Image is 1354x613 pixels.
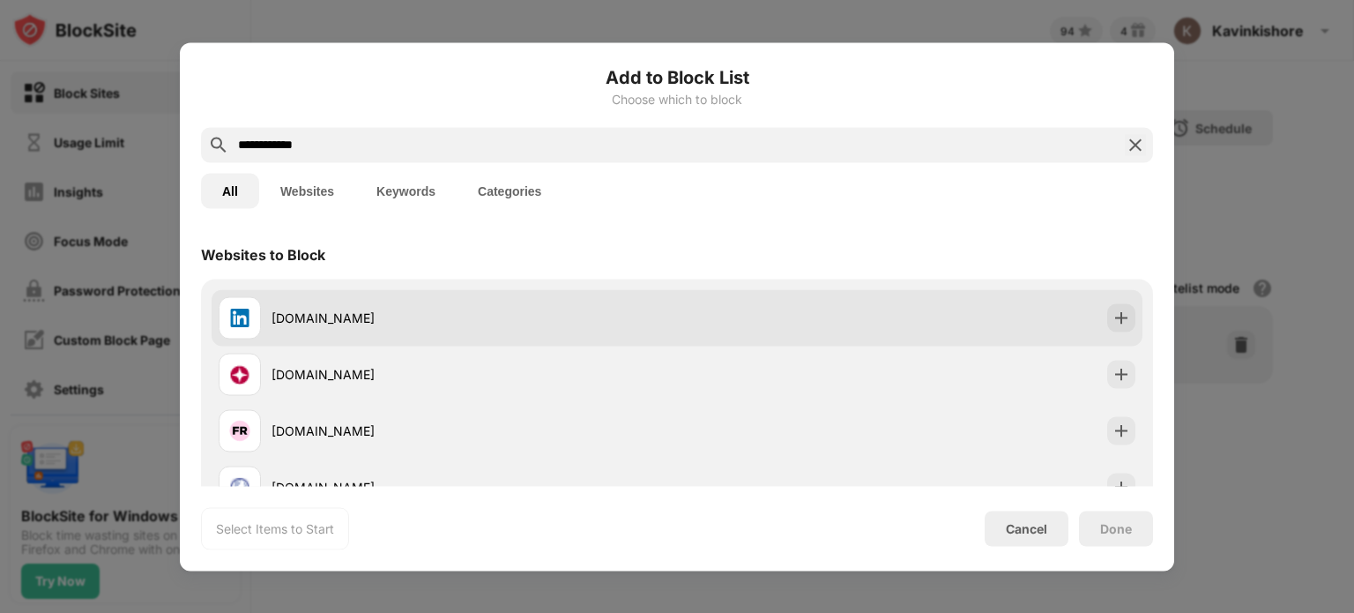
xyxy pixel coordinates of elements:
img: favicons [229,420,250,441]
img: search-close [1125,134,1146,155]
button: Websites [259,173,355,208]
img: favicons [229,476,250,497]
img: search.svg [208,134,229,155]
div: [DOMAIN_NAME] [272,365,677,384]
button: Keywords [355,173,457,208]
div: Websites to Block [201,245,325,263]
div: Done [1100,521,1132,535]
div: [DOMAIN_NAME] [272,309,677,327]
div: [DOMAIN_NAME] [272,422,677,440]
button: All [201,173,259,208]
h6: Add to Block List [201,64,1153,90]
div: Select Items to Start [216,520,334,537]
div: Choose which to block [201,92,1153,106]
button: Categories [457,173,562,208]
div: [DOMAIN_NAME] [272,478,677,497]
img: favicons [229,363,250,385]
img: favicons [229,307,250,328]
div: Cancel [1006,521,1047,536]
